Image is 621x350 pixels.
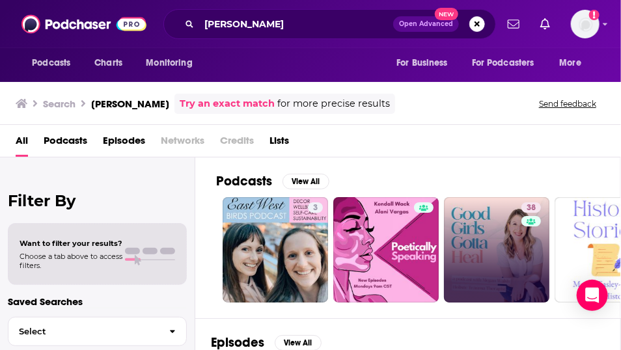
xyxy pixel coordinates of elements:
[103,130,145,157] a: Episodes
[216,173,329,189] a: PodcastsView All
[283,174,329,189] button: View All
[277,96,390,111] span: for more precise results
[94,54,122,72] span: Charts
[23,51,87,75] button: open menu
[8,191,187,210] h2: Filter By
[8,317,187,346] button: Select
[396,54,448,72] span: For Business
[220,130,254,157] span: Credits
[571,10,600,38] img: User Profile
[577,280,608,311] div: Open Intercom Messenger
[20,239,122,248] span: Want to filter your results?
[551,51,598,75] button: open menu
[435,8,458,20] span: New
[503,13,525,35] a: Show notifications dropdown
[91,98,169,110] h3: [PERSON_NAME]
[44,130,87,157] a: Podcasts
[199,14,393,34] input: Search podcasts, credits, & more...
[560,54,582,72] span: More
[16,130,28,157] a: All
[535,13,555,35] a: Show notifications dropdown
[472,54,534,72] span: For Podcasters
[43,98,76,110] h3: Search
[8,327,159,336] span: Select
[308,202,323,213] a: 3
[444,197,549,303] a: 38
[393,16,459,32] button: Open AdvancedNew
[269,130,289,157] a: Lists
[589,10,600,20] svg: Add a profile image
[137,51,209,75] button: open menu
[527,202,536,215] span: 38
[571,10,600,38] button: Show profile menu
[21,12,146,36] img: Podchaser - Follow, Share and Rate Podcasts
[223,197,328,303] a: 3
[521,202,541,213] a: 38
[535,98,600,109] button: Send feedback
[20,252,122,270] span: Choose a tab above to access filters.
[399,21,453,27] span: Open Advanced
[571,10,600,38] span: Logged in as csummie
[146,54,192,72] span: Monitoring
[86,51,130,75] a: Charts
[387,51,464,75] button: open menu
[161,130,204,157] span: Networks
[163,9,496,39] div: Search podcasts, credits, & more...
[463,51,553,75] button: open menu
[32,54,70,72] span: Podcasts
[313,202,318,215] span: 3
[216,173,272,189] h2: Podcasts
[8,295,187,308] p: Saved Searches
[180,96,275,111] a: Try an exact match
